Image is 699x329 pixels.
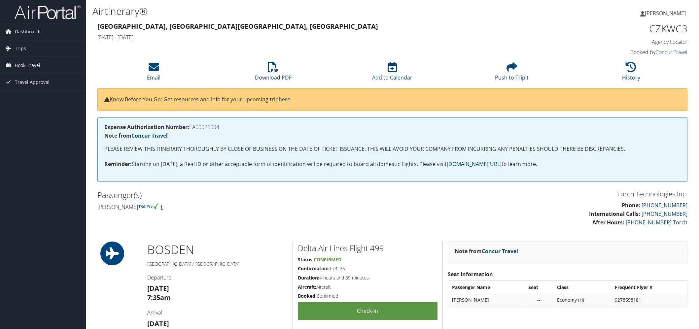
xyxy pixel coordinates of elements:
strong: 7:35am [147,293,171,302]
a: Email [147,65,160,81]
a: [DOMAIN_NAME][URL] [447,160,502,168]
h5: [GEOGRAPHIC_DATA] / [GEOGRAPHIC_DATA] [147,261,287,267]
strong: Phone: [622,202,640,209]
strong: Reminder: [104,160,132,168]
a: [PHONE_NUMBER] Torch [626,219,687,226]
a: Download PDF [255,65,292,81]
th: Frequent Flyer # [612,281,686,293]
h2: Passenger(s) [97,189,388,201]
h4: [DATE] - [DATE] [97,34,538,41]
h4: Departure [147,274,287,281]
td: Economy (H) [554,294,611,306]
a: [PHONE_NUMBER] [642,210,687,217]
span: Trips [15,40,26,57]
strong: After Hours: [592,219,624,226]
strong: [GEOGRAPHIC_DATA], [GEOGRAPHIC_DATA] [GEOGRAPHIC_DATA], [GEOGRAPHIC_DATA] [97,22,378,31]
a: Add to Calendar [372,65,412,81]
th: Passenger Name [449,281,524,293]
a: Concur Travel [131,132,168,139]
strong: Note from [455,247,518,255]
h4: Booked by [547,49,687,56]
div: -- [528,297,550,303]
h4: Agency Locator [547,38,687,46]
a: History [622,65,640,81]
strong: Confirmation: [298,265,330,272]
h1: CZKWC3 [547,22,687,36]
h2: Delta Air Lines Flight 499 [298,243,437,254]
h5: 4 hours and 39 minutes [298,275,437,281]
a: Concur Travel [655,49,687,56]
img: tsa-precheck.png [138,203,159,209]
a: here [279,96,290,103]
th: Seat [525,281,553,293]
p: Know Before You Go: Get resources and info for your upcoming trip [104,95,681,104]
a: Push to Tripit [495,65,529,81]
h5: F74L2S [298,265,437,272]
strong: Duration: [298,275,319,281]
strong: Aircraft: [298,284,316,290]
span: Travel Approval [15,74,50,90]
a: Check-in [298,302,437,320]
a: Concur Travel [482,247,518,255]
span: Book Travel [15,57,40,74]
h4: Arrival [147,309,287,316]
strong: [DATE] [147,319,169,328]
strong: [DATE] [147,284,169,293]
p: Starting on [DATE], a Real ID or other acceptable form of identification will be required to boar... [104,160,681,169]
span: Dashboards [15,23,42,40]
strong: Seat Information [448,271,493,278]
td: 9278598181 [612,294,686,306]
strong: Expense Authorization Number: [104,123,189,131]
img: airportal-logo.png [15,4,81,20]
strong: International Calls: [589,210,640,217]
h1: BOS DEN [147,242,287,258]
p: PLEASE REVIEW THIS ITINERARY THOROUGHLY BY CLOSE OF BUSINESS ON THE DATE OF TICKET ISSUANCE. THIS... [104,145,681,153]
span: [PERSON_NAME] [645,10,686,17]
h5: Confirmed [298,293,437,299]
a: [PERSON_NAME] [640,3,692,23]
h3: Torch Technologies Inc. [398,189,688,199]
h5: Aircraft [298,284,437,290]
a: [PHONE_NUMBER] [642,202,687,209]
td: [PERSON_NAME] [449,294,524,306]
h1: Airtinerary® [92,4,492,18]
h4: EA00026994 [104,124,681,130]
strong: Status: [298,256,314,263]
h4: [PERSON_NAME] [97,203,388,211]
th: Class [554,281,611,293]
strong: Booked: [298,293,317,299]
span: Confirmed [314,256,341,263]
strong: Note from [104,132,168,139]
